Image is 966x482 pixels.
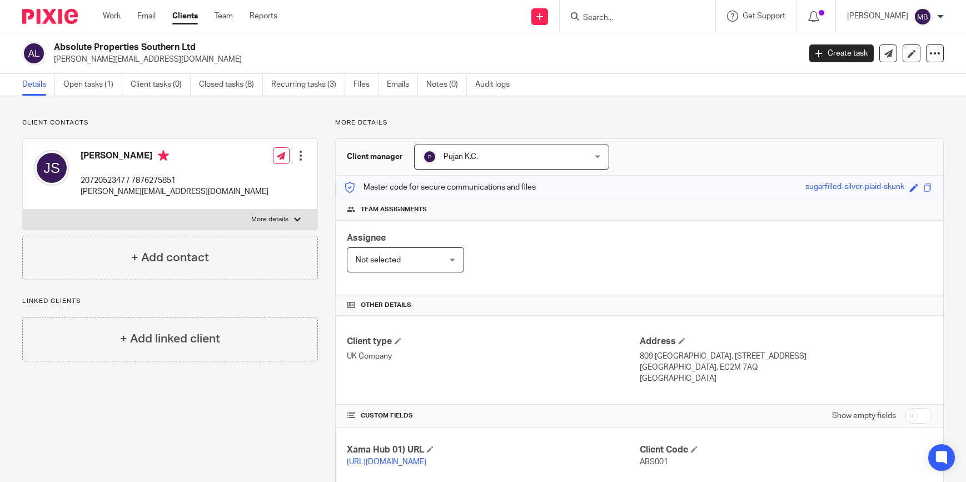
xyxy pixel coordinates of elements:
p: [GEOGRAPHIC_DATA] [640,373,932,384]
img: svg%3E [423,150,436,163]
a: Work [103,11,121,22]
span: Not selected [356,256,401,264]
h4: [PERSON_NAME] [81,150,268,164]
a: Notes (0) [426,74,467,96]
span: Get Support [743,12,785,20]
label: Show empty fields [832,410,896,421]
p: [GEOGRAPHIC_DATA], EC2M 7AQ [640,362,932,373]
a: Audit logs [475,74,518,96]
p: Linked clients [22,297,318,306]
a: Closed tasks (8) [199,74,263,96]
a: Reports [250,11,277,22]
input: Search [582,13,682,23]
h4: Client Code [640,444,932,456]
a: Create task [809,44,874,62]
h4: Address [640,336,932,347]
a: [URL][DOMAIN_NAME] [347,458,426,466]
a: Email [137,11,156,22]
img: svg%3E [34,150,69,186]
span: Other details [361,301,411,310]
img: svg%3E [22,42,46,65]
a: Team [215,11,233,22]
a: Emails [387,74,418,96]
span: Team assignments [361,205,427,214]
a: Recurring tasks (3) [271,74,345,96]
h4: CUSTOM FIELDS [347,411,639,420]
h2: Absolute Properties Southern Ltd [54,42,645,53]
a: Details [22,74,55,96]
span: ABS001 [640,458,668,466]
span: Pujan K.C. [444,153,478,161]
h4: + Add contact [131,249,209,266]
p: 2072052347 / 7876275851 [81,175,268,186]
p: More details [335,118,944,127]
img: Pixie [22,9,78,24]
a: Client tasks (0) [131,74,191,96]
a: Files [353,74,379,96]
p: [PERSON_NAME][EMAIL_ADDRESS][DOMAIN_NAME] [81,186,268,197]
a: Open tasks (1) [63,74,122,96]
h4: Xama Hub 01) URL [347,444,639,456]
a: Clients [172,11,198,22]
p: UK Company [347,351,639,362]
p: 809 [GEOGRAPHIC_DATA], [STREET_ADDRESS] [640,351,932,362]
p: More details [251,215,288,224]
img: svg%3E [914,8,932,26]
p: Client contacts [22,118,318,127]
p: [PERSON_NAME][EMAIL_ADDRESS][DOMAIN_NAME] [54,54,793,65]
i: Primary [158,150,169,161]
p: Master code for secure communications and files [344,182,536,193]
span: Assignee [347,233,386,242]
p: [PERSON_NAME] [847,11,908,22]
div: sugarfilled-silver-plaid-skunk [805,181,904,194]
h3: Client manager [347,151,403,162]
h4: + Add linked client [120,330,220,347]
h4: Client type [347,336,639,347]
